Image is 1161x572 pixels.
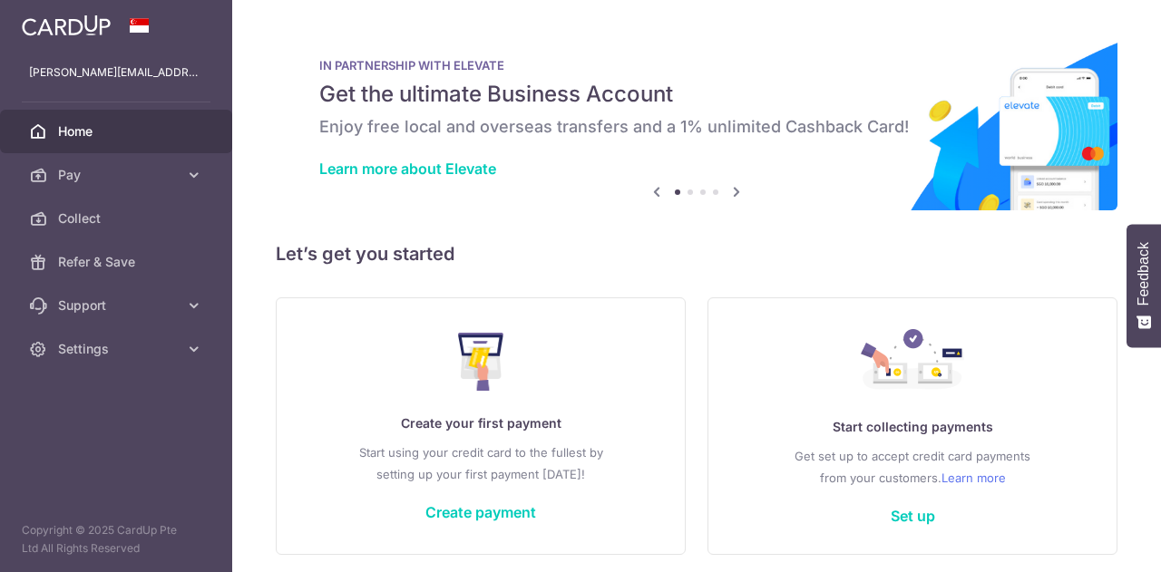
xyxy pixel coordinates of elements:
[891,507,935,525] a: Set up
[745,416,1080,438] p: Start collecting payments
[319,80,1074,109] h5: Get the ultimate Business Account
[58,122,178,141] span: Home
[941,467,1006,489] a: Learn more
[313,412,649,434] p: Create your first payment
[58,166,178,184] span: Pay
[276,29,1117,210] img: Renovation banner
[319,58,1074,73] p: IN PARTNERSHIP WITH ELEVATE
[745,445,1080,489] p: Get set up to accept credit card payments from your customers.
[319,160,496,178] a: Learn more about Elevate
[58,253,178,271] span: Refer & Save
[29,63,203,82] p: [PERSON_NAME][EMAIL_ADDRESS][DOMAIN_NAME]
[276,239,1117,268] h5: Let’s get you started
[313,441,649,485] p: Start using your credit card to the fullest by setting up your first payment [DATE]!
[1136,242,1152,305] span: Feedback
[22,15,111,36] img: CardUp
[458,333,504,391] img: Make Payment
[1127,224,1161,347] button: Feedback - Show survey
[861,329,964,394] img: Collect Payment
[58,296,178,315] span: Support
[58,209,178,228] span: Collect
[319,116,1074,138] h6: Enjoy free local and overseas transfers and a 1% unlimited Cashback Card!
[425,503,536,521] a: Create payment
[58,340,178,358] span: Settings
